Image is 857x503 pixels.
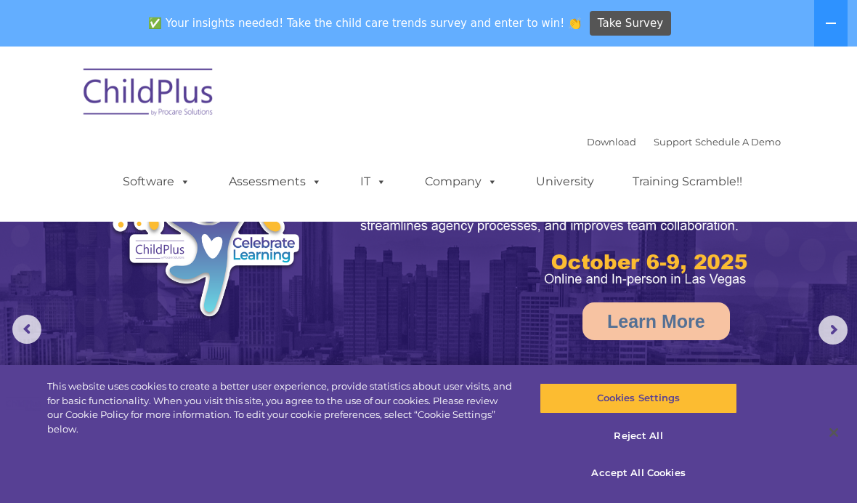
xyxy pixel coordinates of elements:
a: Company [410,167,512,196]
a: Support [654,136,692,148]
button: Reject All [540,421,736,451]
a: Assessments [214,167,336,196]
a: Schedule A Demo [695,136,781,148]
button: Close [818,417,850,448]
font: | [587,136,781,148]
a: Download [587,136,636,148]
a: Training Scramble!! [618,167,757,196]
a: IT [346,167,401,196]
span: ✅ Your insights needed! Take the child care trends survey and enter to win! 👏 [143,9,588,38]
a: Take Survey [590,11,672,36]
img: ChildPlus by Procare Solutions [76,58,222,131]
button: Accept All Cookies [540,458,736,488]
a: Learn More [582,302,730,340]
a: University [521,167,609,196]
a: Software [108,167,205,196]
span: Take Survey [598,11,663,36]
button: Cookies Settings [540,383,736,414]
div: This website uses cookies to create a better user experience, provide statistics about user visit... [47,379,514,436]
